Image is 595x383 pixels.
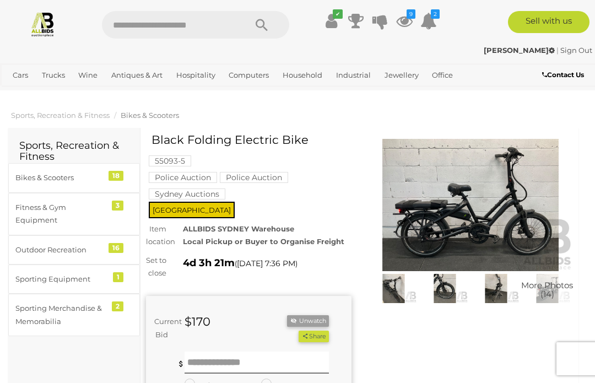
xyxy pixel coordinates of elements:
[45,84,132,103] a: [GEOGRAPHIC_DATA]
[371,274,416,304] img: Black Folding Electric Bike
[323,11,340,31] a: ✔
[113,272,123,282] div: 1
[333,9,343,19] i: ✔
[8,66,33,84] a: Cars
[149,157,191,165] a: 55093-5
[287,315,329,327] li: Unwatch this item
[220,173,288,182] a: Police Auction
[152,133,349,146] h1: Black Folding Electric Bike
[15,273,106,285] div: Sporting Equipment
[508,11,590,33] a: Sell with us
[407,9,415,19] i: 9
[149,190,225,198] a: Sydney Auctions
[121,111,179,120] a: Bikes & Scooters
[332,66,375,84] a: Industrial
[149,173,217,182] a: Police Auction
[380,66,423,84] a: Jewellery
[183,257,235,269] strong: 4d 3h 21m
[149,188,225,199] mark: Sydney Auctions
[138,254,175,280] div: Set to close
[235,259,297,268] span: ( )
[224,66,273,84] a: Computers
[149,155,191,166] mark: 55093-5
[15,201,106,227] div: Fitness & Gym Equipment
[146,315,176,341] div: Current Bid
[542,69,587,81] a: Contact Us
[422,274,468,304] img: Black Folding Electric Bike
[299,331,329,342] button: Share
[109,243,123,253] div: 16
[8,84,40,103] a: Sports
[15,244,106,256] div: Outdoor Recreation
[484,46,555,55] strong: [PERSON_NAME]
[237,258,295,268] span: [DATE] 7:36 PM
[183,224,294,233] strong: ALLBIDS SYDNEY Warehouse
[524,274,570,304] img: Black Folding Electric Bike
[396,11,413,31] a: 9
[560,46,592,55] a: Sign Out
[287,315,329,327] button: Unwatch
[278,66,327,84] a: Household
[109,171,123,181] div: 18
[8,294,140,336] a: Sporting Merchandise & Memorabilia 2
[8,163,140,192] a: Bikes & Scooters 18
[30,11,56,37] img: Allbids.com.au
[149,172,217,183] mark: Police Auction
[15,302,106,328] div: Sporting Merchandise & Memorabilia
[185,315,210,328] strong: $170
[149,202,235,218] span: [GEOGRAPHIC_DATA]
[74,66,102,84] a: Wine
[15,171,106,184] div: Bikes & Scooters
[521,280,573,299] span: More Photos (14)
[420,11,437,31] a: 2
[556,46,559,55] span: |
[172,66,220,84] a: Hospitality
[542,71,584,79] b: Contact Us
[8,235,140,265] a: Outdoor Recreation 16
[428,66,457,84] a: Office
[8,193,140,235] a: Fitness & Gym Equipment 3
[473,274,519,304] img: Black Folding Electric Bike
[8,265,140,294] a: Sporting Equipment 1
[183,237,344,246] strong: Local Pickup or Buyer to Organise Freight
[11,111,110,120] a: Sports, Recreation & Fitness
[37,66,69,84] a: Trucks
[234,11,289,39] button: Search
[112,201,123,211] div: 3
[107,66,167,84] a: Antiques & Art
[524,274,570,304] a: More Photos(14)
[368,139,574,271] img: Black Folding Electric Bike
[138,223,175,249] div: Item location
[112,301,123,311] div: 2
[19,141,129,163] h2: Sports, Recreation & Fitness
[220,172,288,183] mark: Police Auction
[484,46,556,55] a: [PERSON_NAME]
[431,9,440,19] i: 2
